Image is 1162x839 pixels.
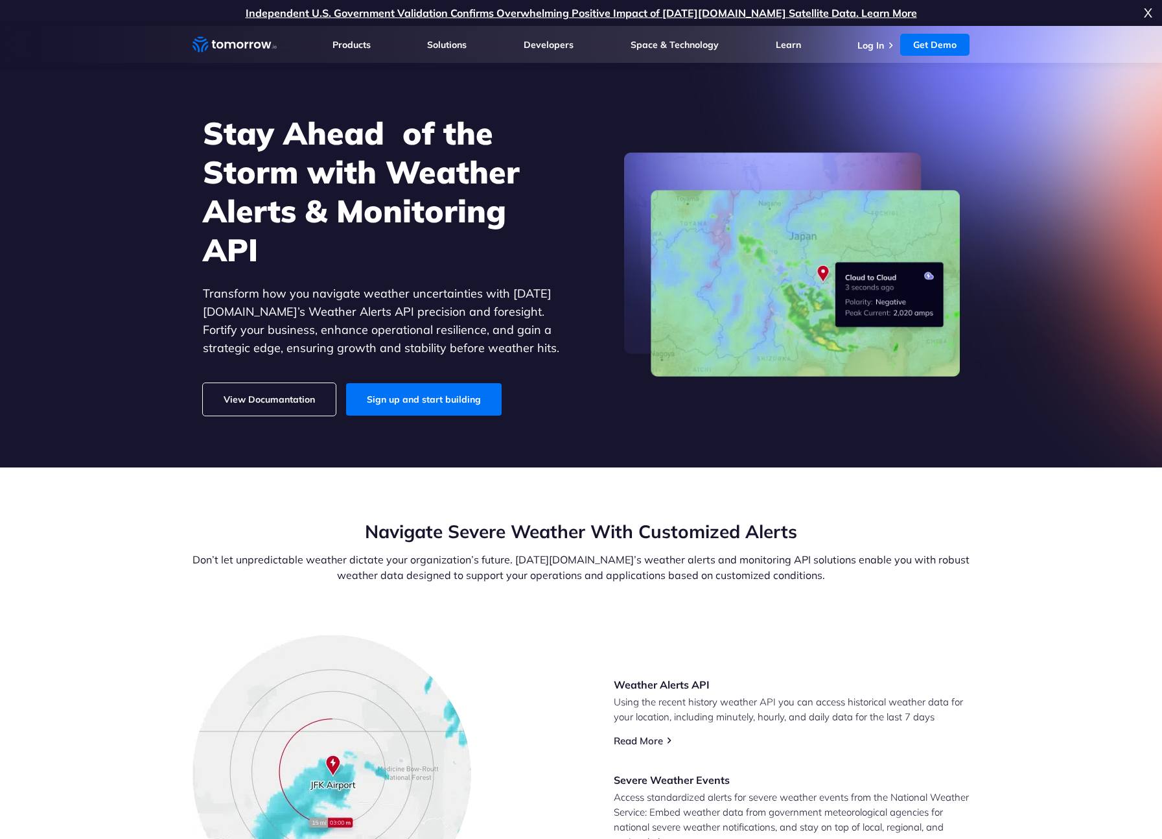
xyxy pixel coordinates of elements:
a: Sign up and start building [346,383,502,416]
p: Don’t let unpredictable weather dictate your organization’s future. [DATE][DOMAIN_NAME]’s weather... [192,552,970,583]
a: Log In [857,40,884,51]
p: Using the recent history weather API you can access historical weather data for your location, in... [614,694,970,724]
h1: Stay Ahead of the Storm with Weather Alerts & Monitoring API [203,113,559,269]
h3: Severe Weather Events [614,773,970,787]
h2: Navigate Severe Weather With Customized Alerts [192,519,970,544]
a: Products [332,39,371,51]
a: Home link [192,35,277,54]
a: Solutions [427,39,467,51]
a: Independent U.S. Government Validation Confirms Overwhelming Positive Impact of [DATE][DOMAIN_NAM... [246,6,917,19]
a: Read More [614,735,663,747]
a: Space & Technology [631,39,719,51]
h3: Weather Alerts API [614,678,970,692]
a: Learn [776,39,801,51]
a: Developers [524,39,574,51]
a: View Documantation [203,383,336,416]
a: Get Demo [900,34,970,56]
p: Transform how you navigate weather uncertainties with [DATE][DOMAIN_NAME]’s Weather Alerts API pr... [203,285,559,357]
